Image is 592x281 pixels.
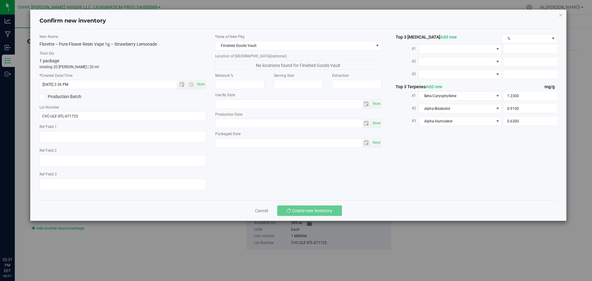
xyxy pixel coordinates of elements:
[391,90,418,101] label: #1
[391,43,418,54] label: #1
[215,112,382,117] label: Production Date
[391,115,418,126] label: #3
[39,148,206,153] label: Ref Field 2
[362,100,371,108] span: select
[195,80,206,89] span: Set Current date
[371,119,382,128] span: Set Current date
[362,138,371,147] span: select
[391,84,442,89] span: Top 3 Terpenes
[39,105,206,110] label: Lot Number
[39,93,118,100] label: Production Batch
[504,92,557,100] input: 1.2300
[391,68,418,80] label: #3
[504,104,557,113] input: 0.9100
[39,51,206,56] label: Total Qty
[39,58,59,63] span: 1 package
[391,35,457,39] span: Top 3 [MEDICAL_DATA]
[215,34,382,39] label: Area of New Pkg
[177,82,187,87] span: Open the date view
[215,60,382,70] span: No locations found for Finished Goods Vault
[292,208,332,213] span: Create new inventory
[418,44,502,54] span: NO DATA FOUND
[391,103,418,114] label: #2
[39,41,206,48] div: Florette – Pure Flower Resin Vape 1g – Strawberry Lemonade
[39,34,206,39] label: Item Name
[270,54,287,58] span: (optional)
[216,41,374,50] span: Finished Goods Vault
[371,138,381,147] span: select
[215,92,382,98] label: Use By Date
[215,53,382,59] label: Location of [GEOGRAPHIC_DATA]
[186,82,196,87] span: Open the time view
[371,100,381,108] span: select
[39,64,206,70] p: totaling 20 [PERSON_NAME] | 20 ml
[426,84,442,89] a: Add new
[502,34,549,43] span: %
[418,57,502,66] span: NO DATA FOUND
[419,117,494,126] span: Alpha-Humulene
[332,73,381,78] label: Extraction
[215,131,382,137] label: Packaged Date
[371,138,382,147] span: Set Current date
[39,124,206,130] label: Ref Field 1
[371,99,382,108] span: Set Current date
[391,56,418,67] label: #2
[371,119,381,128] span: select
[504,117,557,126] input: 0.6300
[274,73,323,78] label: Serving Size
[39,73,206,78] label: Created Date/Time
[39,17,106,25] h4: Confirm new inventory
[419,92,494,100] span: Beta-Caryophyllene
[39,171,206,177] label: Ref Field 3
[545,84,557,89] span: mg/g
[419,104,494,113] span: alpha-Bisabolol
[277,205,342,216] button: Create new inventory
[418,70,502,79] span: NO DATA FOUND
[255,208,268,214] a: Cancel
[215,73,265,78] label: Moisture %
[362,119,371,128] span: select
[440,35,457,39] a: Add new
